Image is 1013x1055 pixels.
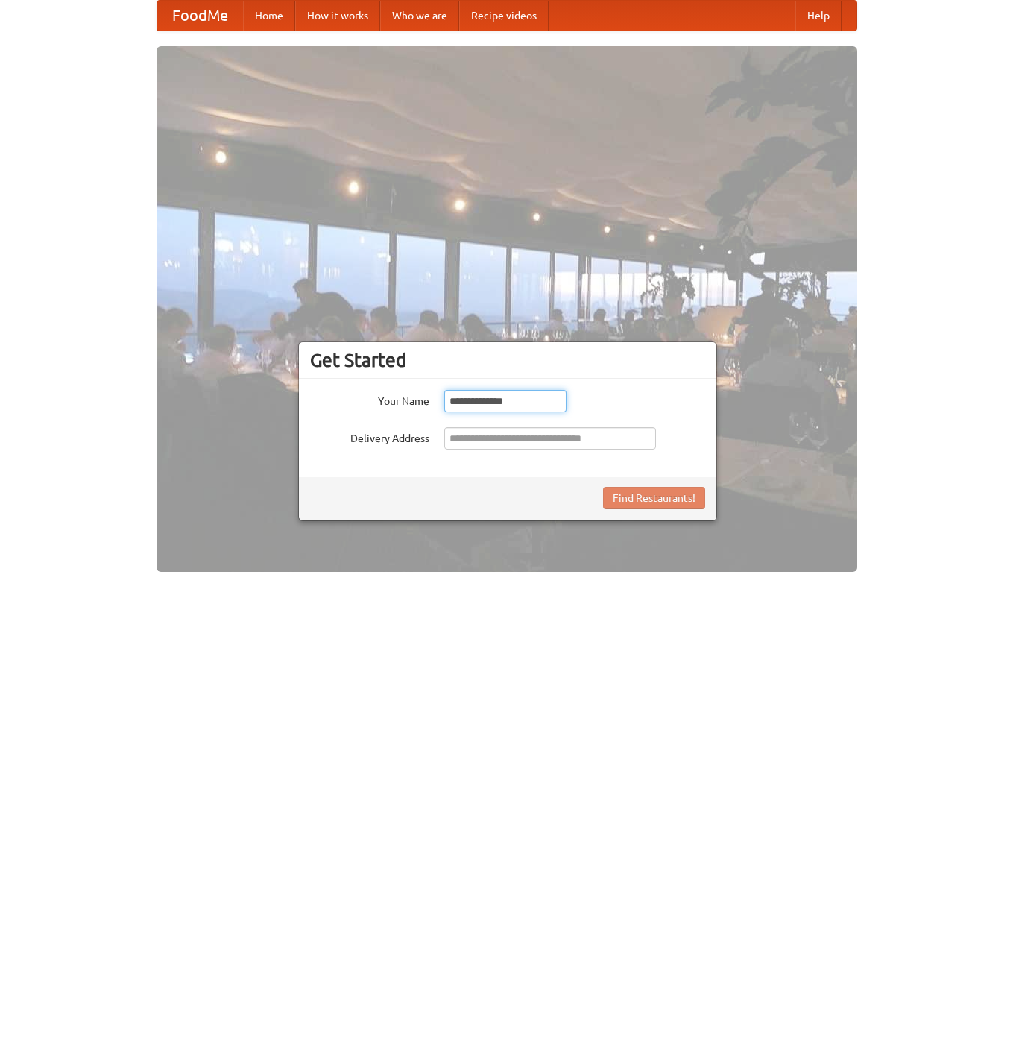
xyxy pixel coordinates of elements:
[380,1,459,31] a: Who we are
[310,427,429,446] label: Delivery Address
[157,1,243,31] a: FoodMe
[295,1,380,31] a: How it works
[243,1,295,31] a: Home
[459,1,549,31] a: Recipe videos
[310,349,705,371] h3: Get Started
[795,1,842,31] a: Help
[310,390,429,409] label: Your Name
[603,487,705,509] button: Find Restaurants!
